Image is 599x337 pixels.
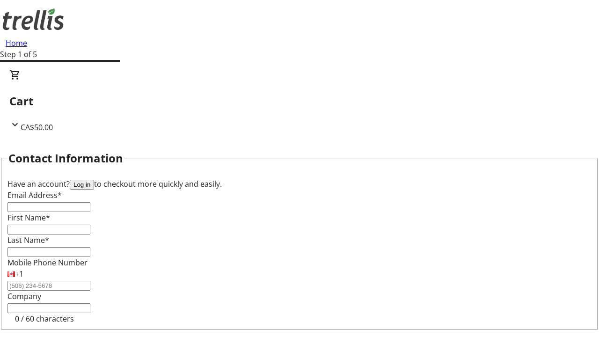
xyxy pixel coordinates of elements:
input: (506) 234-5678 [7,281,90,291]
h2: Cart [9,93,590,110]
tr-character-limit: 0 / 60 characters [15,314,74,324]
label: Last Name* [7,235,49,245]
label: Email Address* [7,190,62,200]
label: First Name* [7,212,50,223]
h2: Contact Information [8,150,123,167]
div: Have an account? to checkout more quickly and easily. [7,178,592,190]
label: Company [7,291,41,301]
label: Mobile Phone Number [7,257,88,268]
div: CartCA$50.00 [9,69,590,133]
button: Log in [70,180,94,190]
span: CA$50.00 [21,122,53,132]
